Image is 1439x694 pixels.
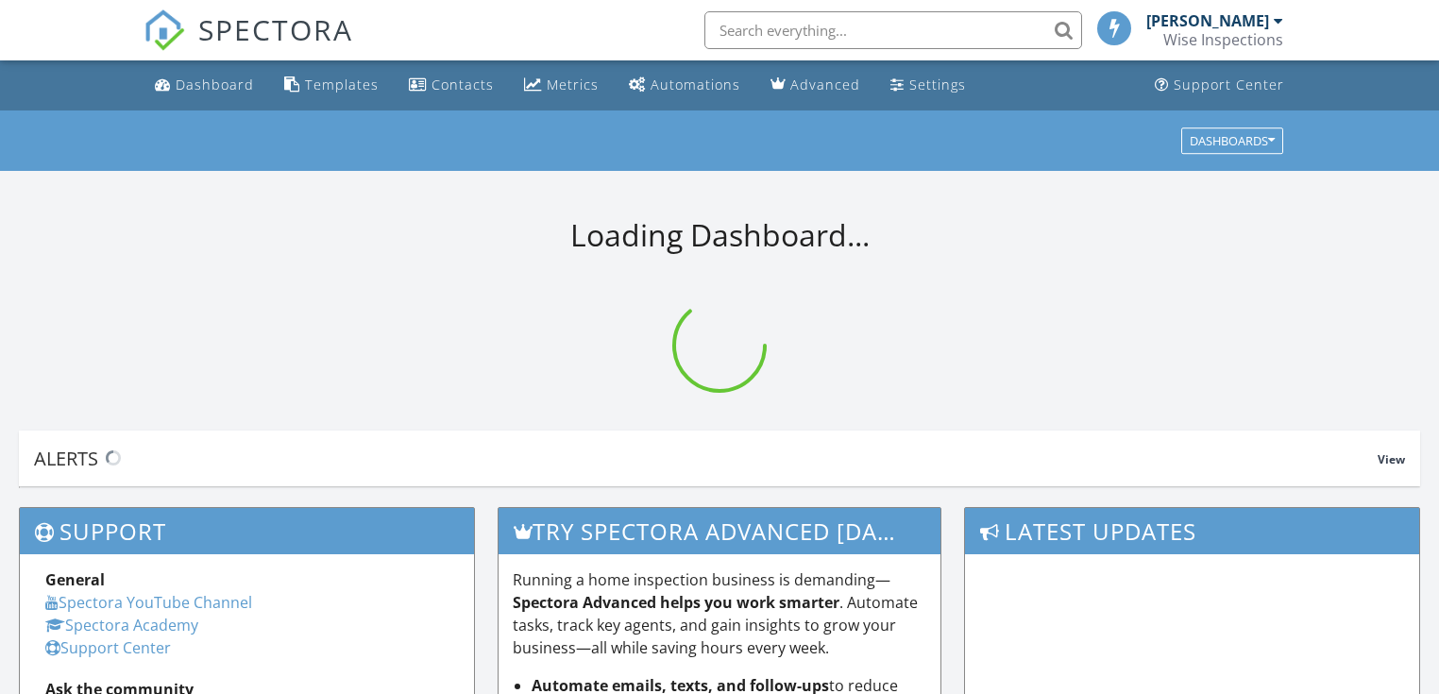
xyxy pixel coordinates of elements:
[277,68,386,103] a: Templates
[1181,127,1283,154] button: Dashboards
[513,568,927,659] p: Running a home inspection business is demanding— . Automate tasks, track key agents, and gain ins...
[45,592,252,613] a: Spectora YouTube Channel
[144,9,185,51] img: The Best Home Inspection Software - Spectora
[1147,68,1292,103] a: Support Center
[499,508,941,554] h3: Try spectora advanced [DATE]
[176,76,254,93] div: Dashboard
[763,68,868,103] a: Advanced
[305,76,379,93] div: Templates
[1174,76,1284,93] div: Support Center
[1378,451,1405,467] span: View
[1190,134,1275,147] div: Dashboards
[651,76,740,93] div: Automations
[1163,30,1283,49] div: Wise Inspections
[883,68,973,103] a: Settings
[20,508,474,554] h3: Support
[147,68,262,103] a: Dashboard
[401,68,501,103] a: Contacts
[790,76,860,93] div: Advanced
[516,68,606,103] a: Metrics
[144,25,353,65] a: SPECTORA
[198,9,353,49] span: SPECTORA
[965,508,1419,554] h3: Latest Updates
[909,76,966,93] div: Settings
[432,76,494,93] div: Contacts
[547,76,599,93] div: Metrics
[704,11,1082,49] input: Search everything...
[45,615,198,635] a: Spectora Academy
[621,68,748,103] a: Automations (Basic)
[45,637,171,658] a: Support Center
[1146,11,1269,30] div: [PERSON_NAME]
[45,569,105,590] strong: General
[34,446,1378,471] div: Alerts
[513,592,839,613] strong: Spectora Advanced helps you work smarter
